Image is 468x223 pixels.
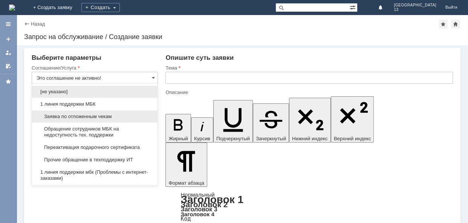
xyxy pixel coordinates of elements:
[37,101,153,107] span: 1 линия поддержки МБК
[292,136,328,141] span: Нижний индекс
[451,20,460,29] div: Сделать домашней страницей
[439,20,448,29] div: Добавить в избранное
[180,191,214,198] a: Нормальный
[334,136,371,141] span: Верхний индекс
[331,96,374,143] button: Верхний индекс
[256,136,286,141] span: Зачеркнутый
[165,90,451,95] div: Описание
[37,114,153,120] span: Заявка по отложенным чекам
[9,5,15,11] a: Перейти на домашнюю страницу
[180,206,217,212] a: Заголовок 3
[213,100,253,143] button: Подчеркнутый
[191,117,213,143] button: Курсив
[37,144,153,150] span: Переактивация подарочного сертификата
[289,98,331,143] button: Нижний индекс
[37,126,153,138] span: Обращение сотрудников МБК на недоступность тех. поддержки
[9,5,15,11] img: logo
[216,136,250,141] span: Подчеркнутый
[165,192,453,221] div: Формат абзаца
[253,103,289,143] button: Зачеркнутый
[180,211,214,217] a: Заголовок 4
[180,200,228,209] a: Заголовок 2
[168,136,188,141] span: Жирный
[2,60,14,72] a: Мои согласования
[37,169,153,181] span: 1 линия поддержки мбк (Проблемы с интернет-заказами)
[168,180,204,186] span: Формат абзаца
[32,65,156,70] div: Соглашение/Услуга
[31,21,45,27] a: Назад
[180,194,243,205] a: Заголовок 1
[350,3,357,11] span: Расширенный поиск
[24,33,460,41] div: Запрос на обслуживание / Создание заявки
[194,136,210,141] span: Курсив
[2,47,14,59] a: Мои заявки
[180,215,191,222] a: Код
[37,157,153,163] span: Прочие обращение в техподдержку ИТ
[394,3,436,8] span: [GEOGRAPHIC_DATA]
[165,114,191,143] button: Жирный
[165,143,207,187] button: Формат абзаца
[37,89,153,95] span: [не указано]
[165,54,234,61] span: Опишите суть заявки
[394,8,436,12] span: 13
[81,3,120,12] div: Создать
[165,65,451,70] div: Тема
[2,33,14,45] a: Создать заявку
[32,54,101,61] span: Выберите параметры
